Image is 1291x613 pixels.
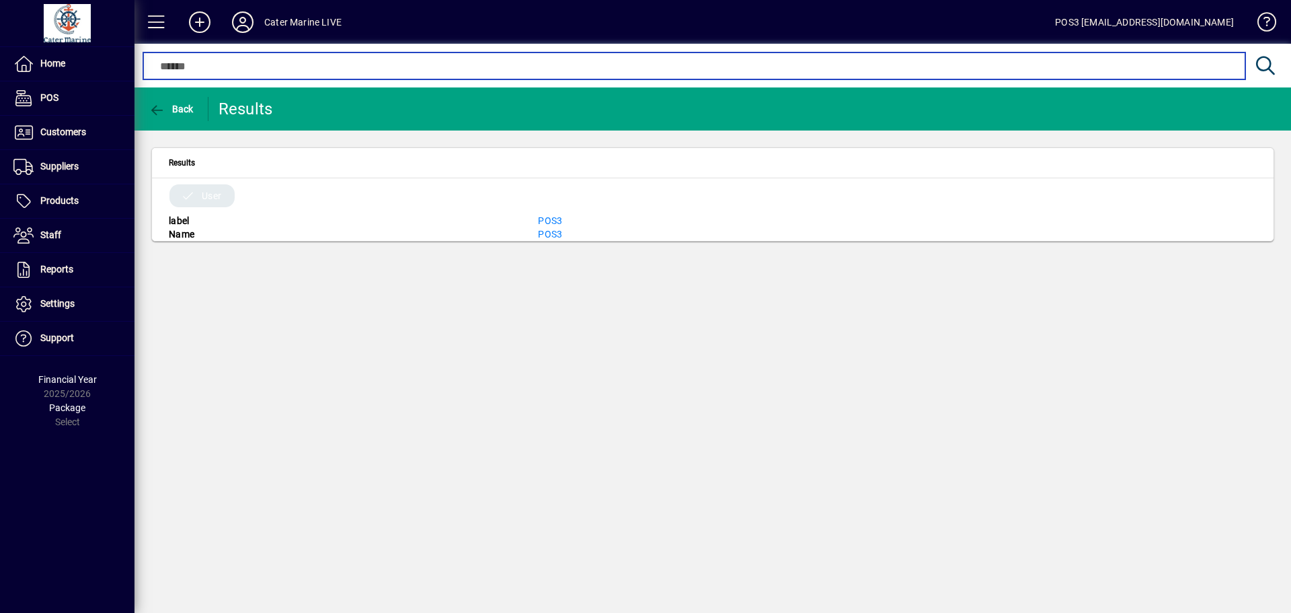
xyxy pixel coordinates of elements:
[134,97,208,121] app-page-header-button: Back
[40,264,73,275] span: Reports
[178,10,221,34] button: Add
[40,127,86,137] span: Customers
[1247,3,1274,46] a: Knowledge Base
[7,219,134,252] a: Staff
[159,227,528,241] div: Name
[219,98,276,120] div: Results
[538,229,562,240] a: POS3
[264,11,342,33] div: Cater Marine LIVE
[1055,11,1234,33] div: POS3 [EMAIL_ADDRESS][DOMAIN_NAME]
[40,161,79,172] span: Suppliers
[7,150,134,184] a: Suppliers
[40,229,61,240] span: Staff
[7,322,134,355] a: Support
[7,253,134,287] a: Reports
[202,189,221,203] span: User
[40,92,58,103] span: POS
[145,97,197,121] button: Back
[49,402,85,413] span: Package
[7,81,134,115] a: POS
[38,374,97,385] span: Financial Year
[40,332,74,343] span: Support
[7,287,134,321] a: Settings
[169,155,195,170] span: Results
[7,116,134,149] a: Customers
[221,10,264,34] button: Profile
[149,104,194,114] span: Back
[538,215,562,226] a: POS3
[159,214,528,227] div: label
[40,195,79,206] span: Products
[40,58,65,69] span: Home
[40,298,75,309] span: Settings
[7,47,134,81] a: Home
[7,184,134,218] a: Products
